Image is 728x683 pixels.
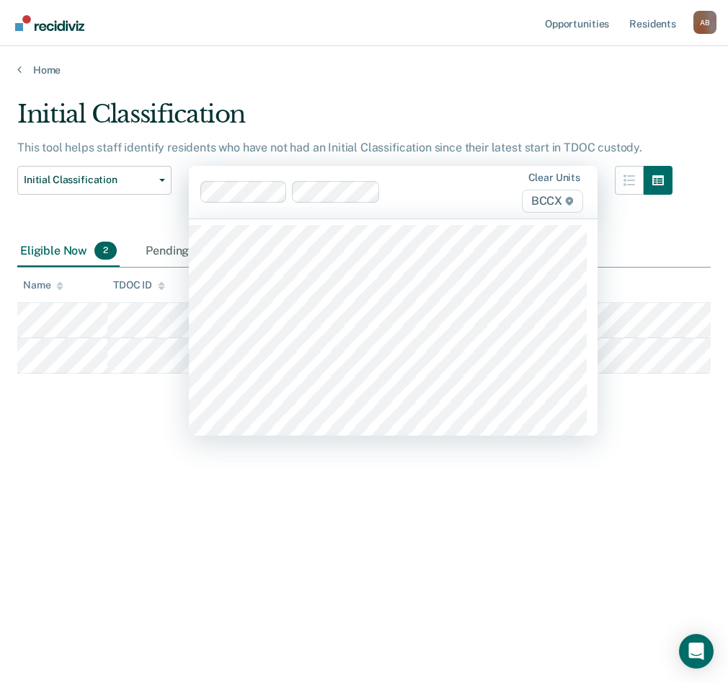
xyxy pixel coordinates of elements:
div: A B [693,11,716,34]
div: Pending0 [143,236,221,268]
div: Open Intercom Messenger [679,634,714,669]
div: Clear units [528,172,581,184]
button: Initial Classification [17,166,172,195]
a: Home [17,63,711,76]
button: Profile dropdown button [693,11,716,34]
div: Initial Classification [17,100,672,141]
div: TDOC ID [113,279,165,291]
span: 2 [94,242,117,260]
div: Name [23,279,63,291]
div: Eligible Now2 [17,236,120,268]
p: This tool helps staff identify residents who have not had an Initial Classification since their l... [17,141,642,154]
img: Recidiviz [15,15,84,31]
span: BCCX [522,190,583,213]
span: Initial Classification [24,174,154,186]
